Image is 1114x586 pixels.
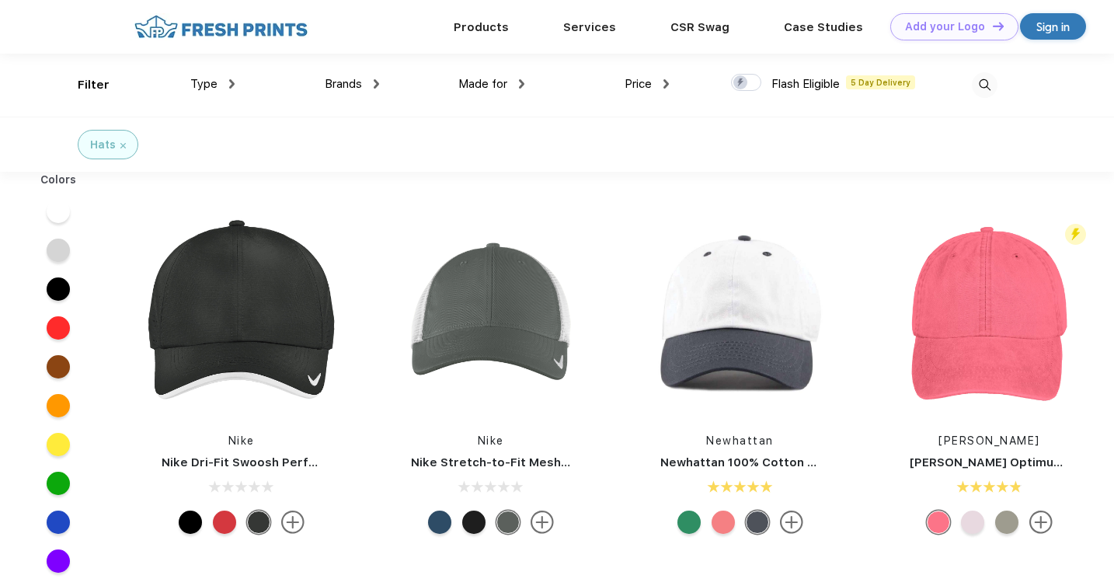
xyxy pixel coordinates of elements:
[519,79,524,89] img: dropdown.png
[938,434,1040,447] a: [PERSON_NAME]
[846,75,915,89] span: 5 Day Delivery
[162,455,376,469] a: Nike Dri-Fit Swoosh Perforated Cap
[905,20,985,33] div: Add your Logo
[462,511,486,534] div: Black
[972,72,997,98] img: desktop_search.svg
[281,511,305,534] img: more.svg
[677,511,701,534] div: White Kelly
[228,434,255,447] a: Nike
[247,511,270,534] div: Anthracite
[771,77,840,91] span: Flash Eligible
[637,211,844,417] img: func=resize&h=266
[886,211,1093,417] img: func=resize&h=266
[995,511,1018,534] div: Stone
[478,434,504,447] a: Nike
[120,143,126,148] img: filter_cancel.svg
[213,511,236,534] div: University Red
[531,511,554,534] img: more.svg
[90,137,116,153] div: Hats
[563,20,616,34] a: Services
[670,20,729,34] a: CSR Swag
[29,172,89,188] div: Colors
[961,511,984,534] div: Pale Pink
[374,79,379,89] img: dropdown.png
[663,79,669,89] img: dropdown.png
[780,511,803,534] img: more.svg
[1020,13,1086,40] a: Sign in
[130,13,312,40] img: fo%20logo%202.webp
[458,77,507,91] span: Made for
[625,77,652,91] span: Price
[190,77,218,91] span: Type
[229,79,235,89] img: dropdown.png
[706,434,774,447] a: Newhattan
[1029,511,1053,534] img: more.svg
[1065,224,1086,245] img: flash_active_toggle.svg
[927,511,950,534] div: Hot Pink
[993,22,1004,30] img: DT
[428,511,451,534] div: Navy Blue
[746,511,769,534] div: White Charcoal
[388,211,594,417] img: func=resize&h=266
[496,511,520,534] div: Anthracite
[179,511,202,534] div: Black
[660,455,920,469] a: Newhattan 100% Cotton Stone Washed Cap
[138,211,345,417] img: func=resize&h=266
[78,76,110,94] div: Filter
[411,455,619,469] a: Nike Stretch-to-Fit Mesh Back Cap
[1036,18,1070,36] div: Sign in
[712,511,735,534] div: White Coral
[454,20,509,34] a: Products
[325,77,362,91] span: Brands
